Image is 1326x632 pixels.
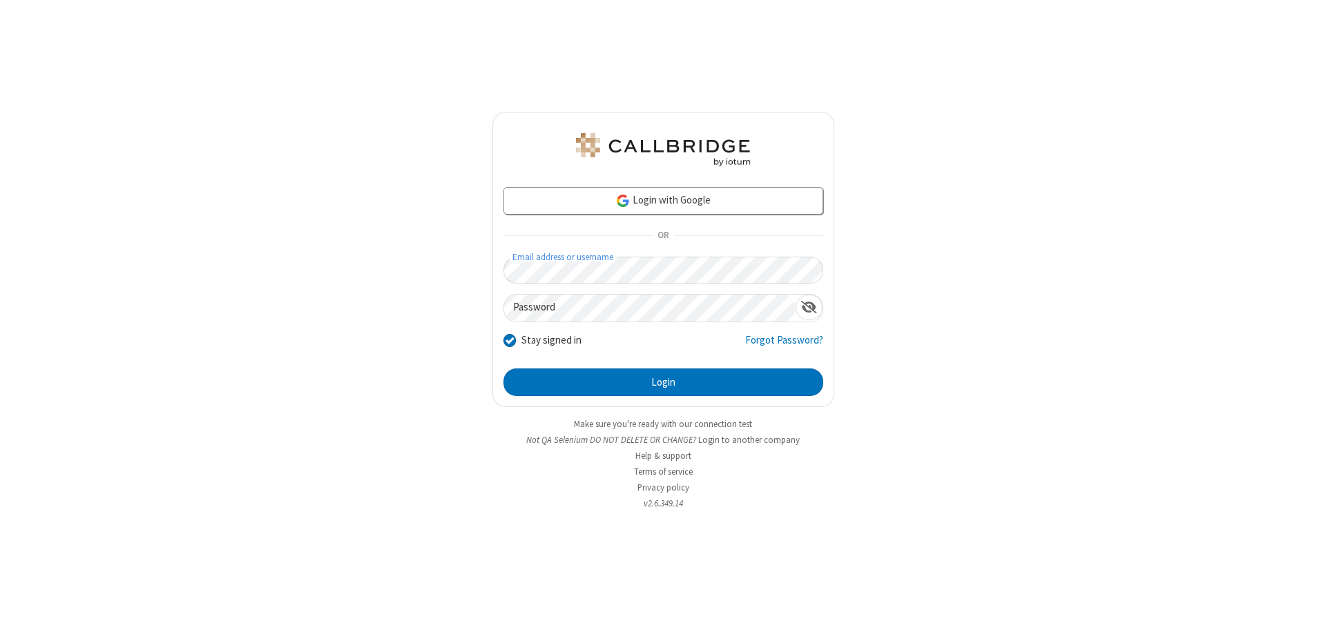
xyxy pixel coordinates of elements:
a: Help & support [635,450,691,462]
button: Login [503,368,823,396]
img: QA Selenium DO NOT DELETE OR CHANGE [573,133,753,166]
li: Not QA Selenium DO NOT DELETE OR CHANGE? [492,433,834,446]
a: Privacy policy [637,482,689,493]
img: google-icon.png [615,193,631,208]
a: Forgot Password? [745,333,823,359]
a: Make sure you're ready with our connection test [574,418,752,430]
span: OR [652,226,674,246]
a: Terms of service [634,466,693,477]
li: v2.6.349.14 [492,497,834,510]
input: Password [504,295,796,322]
button: Login to another company [698,433,800,446]
div: Show password [796,295,823,320]
input: Email address or username [503,257,823,284]
a: Login with Google [503,187,823,215]
label: Stay signed in [521,333,582,348]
